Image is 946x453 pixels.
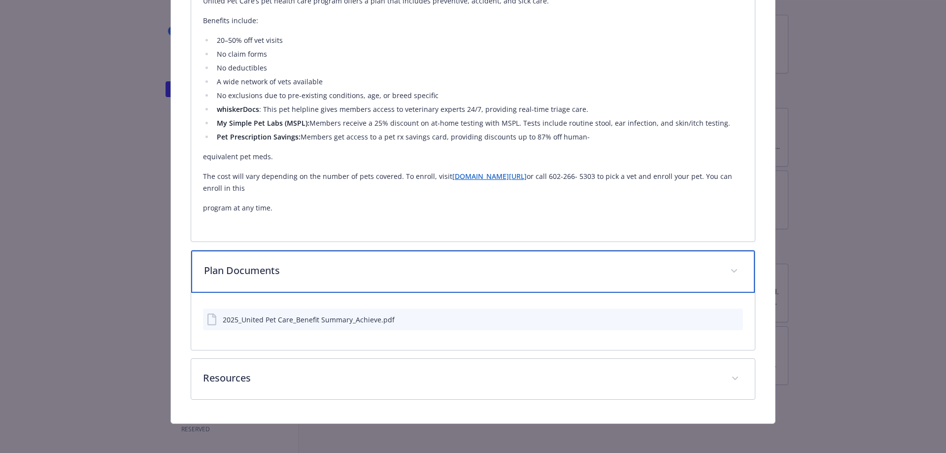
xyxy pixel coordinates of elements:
[203,171,743,194] p: The cost will vary depending on the number of pets covered. To enroll, visit or call 602-266- 530...
[214,76,743,88] li: A wide network of vets available
[214,104,743,115] li: : This pet helpline gives members access to veterinary experts 24/7, providing real-time triage c...
[217,118,309,128] strong: My Simple Pet Labs (MSPL):
[214,131,743,143] li: Members get access to a pet rx savings card, providing discounts up to 87% off human-
[191,359,755,399] div: Resources
[452,172,527,181] a: [DOMAIN_NAME][URL]
[214,62,743,74] li: No deductibles
[217,105,259,114] strong: whiskerDocs
[217,132,301,141] strong: Pet Prescription Savings:
[191,293,755,350] div: Plan Documents
[203,202,743,214] p: program at any time.
[714,314,722,325] button: download file
[214,90,743,102] li: No exclusions due to pre-existing conditions, age, or breed specific
[214,48,743,60] li: No claim forms
[191,250,755,293] div: Plan Documents
[203,151,743,163] p: equivalent pet meds.
[203,15,743,27] p: Benefits include:
[730,314,739,325] button: preview file
[204,263,719,278] p: Plan Documents
[214,117,743,129] li: Members receive a 25% discount on at-home testing with MSPL. Tests include routine stool, ear inf...
[214,35,743,46] li: 20–50% off vet visits
[223,314,395,325] div: 2025_United Pet Care_Benefit Summary_Achieve.pdf
[203,371,720,385] p: Resources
